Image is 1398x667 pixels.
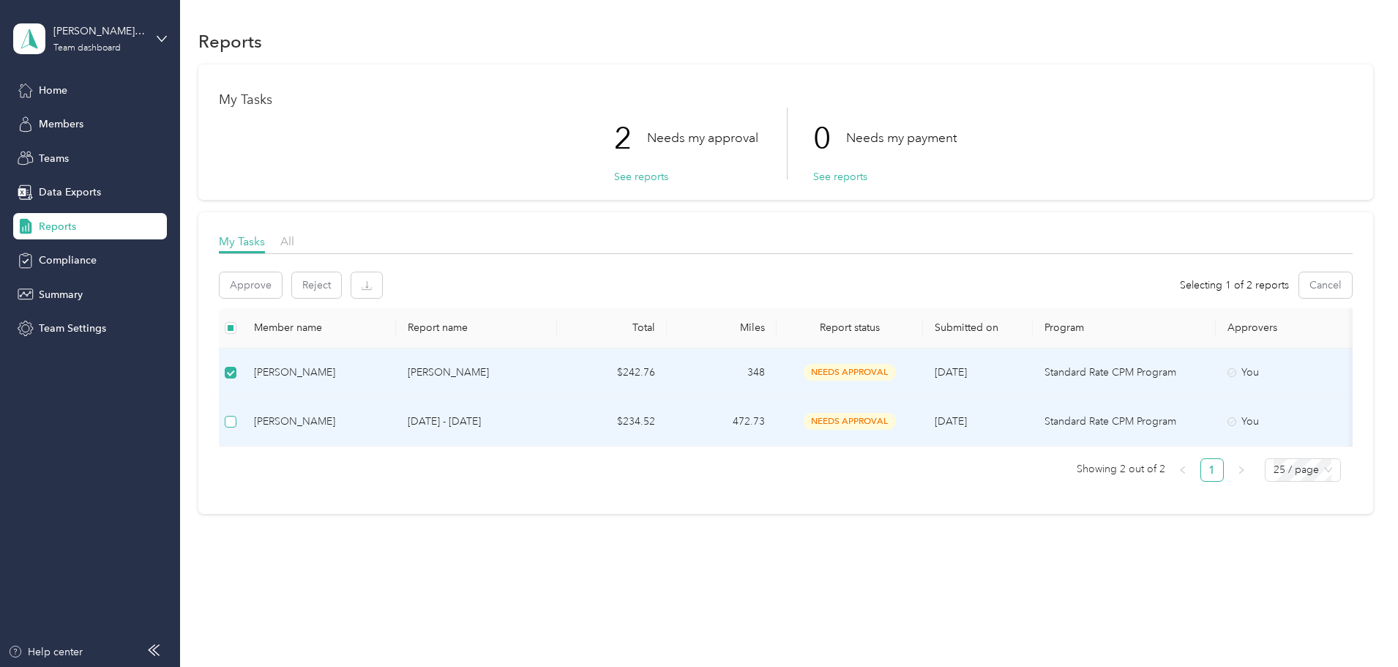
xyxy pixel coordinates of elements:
[1171,458,1195,482] button: left
[813,169,867,185] button: See reports
[1230,458,1253,482] button: right
[39,185,101,200] span: Data Exports
[254,365,384,381] div: [PERSON_NAME]
[846,129,957,147] p: Needs my payment
[679,321,765,334] div: Miles
[219,92,1353,108] h1: My Tasks
[39,83,67,98] span: Home
[1033,398,1216,447] td: Standard Rate CPM Program
[923,308,1033,349] th: Submitted on
[39,287,83,302] span: Summary
[1200,458,1224,482] li: 1
[292,272,341,298] button: Reject
[788,321,911,334] span: Report status
[647,129,758,147] p: Needs my approval
[1265,458,1341,482] div: Page Size
[254,321,384,334] div: Member name
[242,308,396,349] th: Member name
[1237,466,1246,474] span: right
[8,644,83,660] button: Help center
[53,44,121,53] div: Team dashboard
[220,272,282,298] button: Approve
[1299,272,1352,298] button: Cancel
[1044,365,1204,381] p: Standard Rate CPM Program
[408,414,545,430] p: [DATE] - [DATE]
[1227,365,1350,381] div: You
[1033,349,1216,398] td: Standard Rate CPM Program
[1216,308,1362,349] th: Approvers
[935,415,967,428] span: [DATE]
[198,34,262,49] h1: Reports
[219,234,265,248] span: My Tasks
[667,398,777,447] td: 472.73
[39,151,69,166] span: Teams
[614,108,647,169] p: 2
[39,219,76,234] span: Reports
[1201,459,1223,481] a: 1
[1033,308,1216,349] th: Program
[39,321,106,336] span: Team Settings
[1227,414,1350,430] div: You
[804,364,896,381] span: needs approval
[396,308,557,349] th: Report name
[804,413,896,430] span: needs approval
[53,23,145,39] div: [PERSON_NAME]'s Team
[280,234,294,248] span: All
[39,116,83,132] span: Members
[1274,459,1332,481] span: 25 / page
[408,365,545,381] p: [PERSON_NAME]
[254,414,384,430] div: [PERSON_NAME]
[1180,277,1289,293] span: Selecting 1 of 2 reports
[39,253,97,268] span: Compliance
[1171,458,1195,482] li: Previous Page
[1178,466,1187,474] span: left
[1044,414,1204,430] p: Standard Rate CPM Program
[569,321,655,334] div: Total
[557,398,667,447] td: $234.52
[935,366,967,379] span: [DATE]
[614,169,668,185] button: See reports
[1316,585,1398,667] iframe: Everlance-gr Chat Button Frame
[667,349,777,398] td: 348
[813,108,846,169] p: 0
[557,349,667,398] td: $242.76
[1230,458,1253,482] li: Next Page
[1077,458,1165,480] span: Showing 2 out of 2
